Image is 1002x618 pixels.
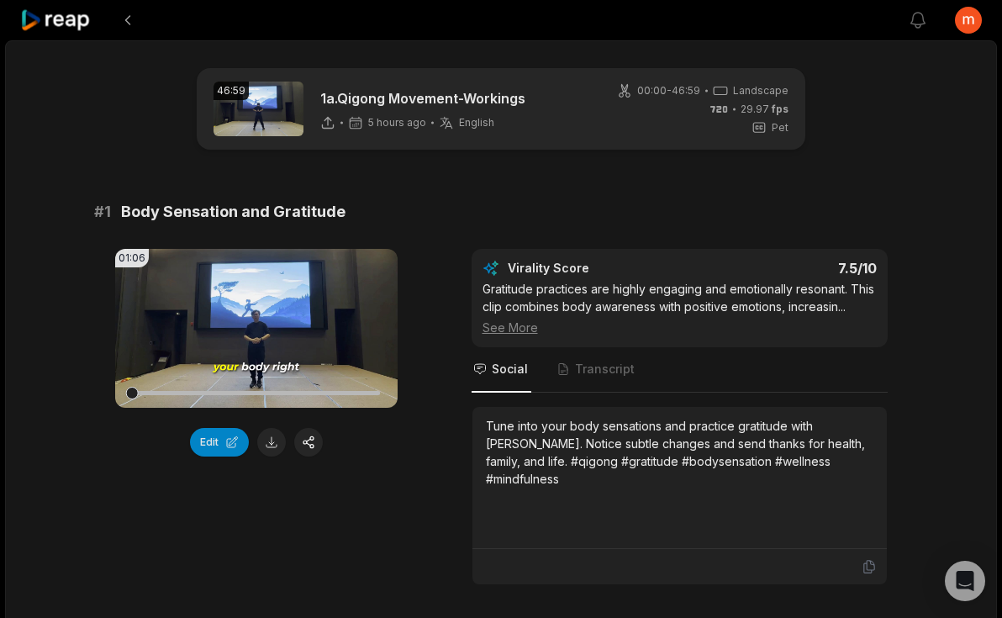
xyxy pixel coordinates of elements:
[637,83,700,98] span: 00:00 - 46:59
[772,103,788,115] span: fps
[508,260,688,277] div: Virality Score
[492,361,528,378] span: Social
[575,361,635,378] span: Transcript
[115,249,398,408] video: Your browser does not support mp4 format.
[483,319,877,336] div: See More
[483,280,877,336] div: Gratitude practices are highly engaging and emotionally resonant. This clip combines body awarene...
[190,428,249,457] button: Edit
[121,200,345,224] span: Body Sensation and Gratitude
[733,83,788,98] span: Landscape
[945,561,985,601] div: Open Intercom Messenger
[772,120,788,135] span: Pet
[214,82,249,100] div: 46:59
[368,116,426,129] span: 5 hours ago
[741,102,788,117] span: 29.97
[472,347,888,393] nav: Tabs
[486,417,873,488] div: Tune into your body sensations and practice gratitude with [PERSON_NAME]. Notice subtle changes a...
[320,88,525,108] p: 1a.Qigong Movement-Workings
[459,116,494,129] span: English
[696,260,877,277] div: 7.5 /10
[94,200,111,224] span: # 1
